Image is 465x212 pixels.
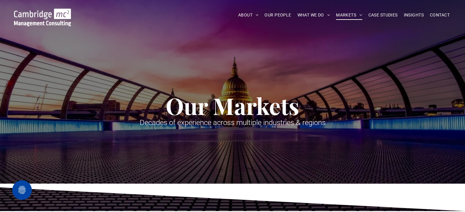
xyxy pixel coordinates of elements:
img: Go to Homepage [14,9,71,26]
a: MARKETS [333,10,365,20]
a: CONTACT [427,10,453,20]
a: Your Business Transformed | Cambridge Management Consulting [14,9,71,16]
span: Decades of experience across multiple industries & regions [140,118,326,127]
a: OUR PEOPLE [261,10,294,20]
span: Our Markets [166,90,299,121]
a: ABOUT [235,10,262,20]
a: CASE STUDIES [365,10,401,20]
a: WHAT WE DO [294,10,333,20]
a: INSIGHTS [401,10,427,20]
